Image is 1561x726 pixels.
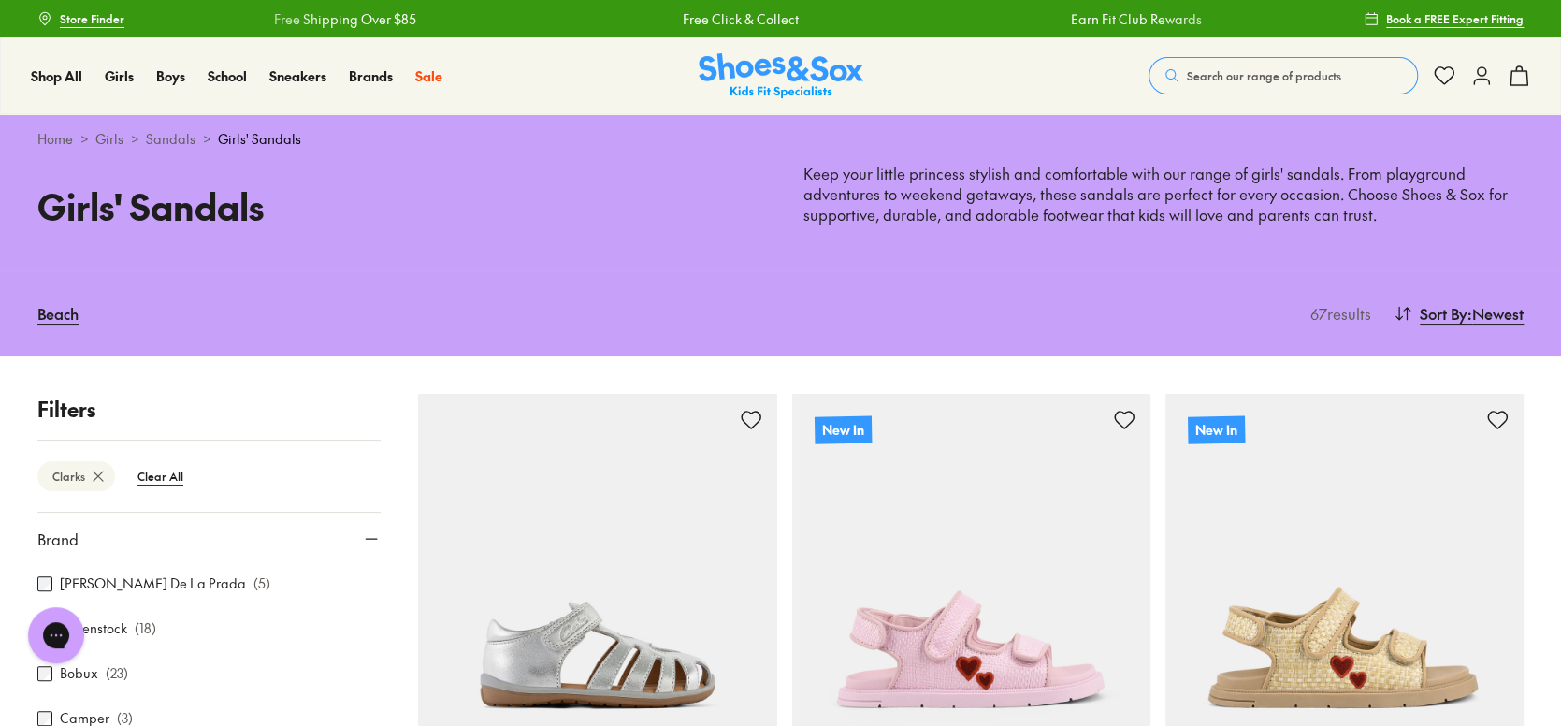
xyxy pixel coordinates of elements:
[37,461,115,491] btn: Clarks
[1149,57,1418,94] button: Search our range of products
[37,513,381,565] button: Brand
[208,66,247,85] span: School
[95,129,123,149] a: Girls
[1303,302,1371,325] p: 67 results
[106,663,128,683] p: ( 23 )
[31,66,82,86] a: Shop All
[415,66,442,86] a: Sale
[1467,302,1524,325] span: : Newest
[349,66,393,85] span: Brands
[60,10,124,27] span: Store Finder
[37,2,124,36] a: Store Finder
[105,66,134,86] a: Girls
[1187,67,1341,84] span: Search our range of products
[19,601,94,670] iframe: Gorgias live chat messenger
[1188,415,1245,443] p: New In
[146,129,195,149] a: Sandals
[245,9,387,29] a: Free Shipping Over $85
[803,164,1525,225] p: Keep your little princess stylish and comfortable with our range of girls' sandals. From playgrou...
[415,66,442,85] span: Sale
[1386,10,1524,27] span: Book a FREE Expert Fitting
[37,129,73,149] a: Home
[37,129,1524,149] div: > > >
[814,415,871,443] p: New In
[699,53,863,99] img: SNS_Logo_Responsive.svg
[37,180,759,233] h1: Girls' Sandals
[156,66,185,85] span: Boys
[37,394,381,425] p: Filters
[1394,293,1524,334] button: Sort By:Newest
[208,66,247,86] a: School
[269,66,326,85] span: Sneakers
[253,574,270,593] p: ( 5 )
[60,574,246,593] label: [PERSON_NAME] De La Prada
[31,66,82,85] span: Shop All
[699,53,863,99] a: Shoes & Sox
[1042,9,1173,29] a: Earn Fit Club Rewards
[123,459,198,493] btn: Clear All
[37,528,79,550] span: Brand
[349,66,393,86] a: Brands
[218,129,301,149] span: Girls' Sandals
[37,293,79,334] a: Beach
[60,618,127,638] label: Birkenstock
[135,618,156,638] p: ( 18 )
[1420,302,1467,325] span: Sort By
[105,66,134,85] span: Girls
[654,9,770,29] a: Free Click & Collect
[156,66,185,86] a: Boys
[1364,2,1524,36] a: Book a FREE Expert Fitting
[269,66,326,86] a: Sneakers
[60,663,98,683] label: Bobux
